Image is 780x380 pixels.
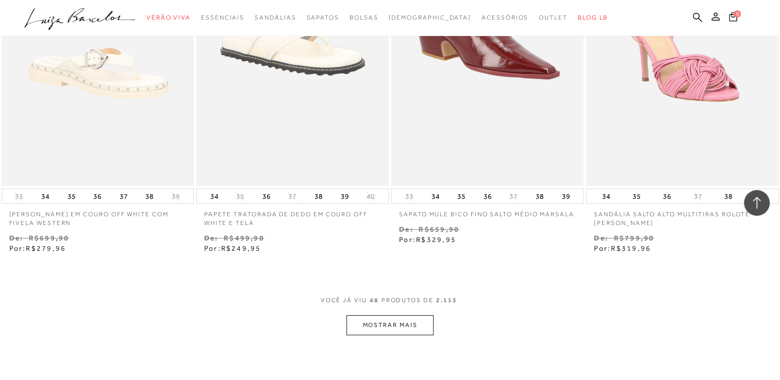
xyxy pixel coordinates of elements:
[117,189,131,203] button: 37
[90,189,105,203] button: 36
[482,14,528,21] span: Acessórios
[399,225,413,233] small: De:
[388,14,471,21] span: [DEMOGRAPHIC_DATA]
[26,244,66,252] span: R$279,96
[285,192,300,201] button: 37
[436,296,457,315] span: 2.115
[533,189,547,203] button: 38
[259,189,274,203] button: 36
[613,234,654,242] small: R$799,90
[381,296,434,305] span: PRODUTOS DE
[350,8,378,27] a: categoryNavScreenReaderText
[734,10,741,18] span: 0
[346,315,433,335] button: MOSTRAR MAIS
[391,204,584,219] a: SAPATO MULE BICO FINO SALTO MÉDIO MARSALA
[311,189,326,203] button: 38
[306,14,339,21] span: Sapatos
[629,189,644,203] button: 35
[751,189,766,203] button: 39
[594,234,608,242] small: De:
[2,204,194,228] a: [PERSON_NAME] EM COURO OFF WHITE COM FIVELA WESTERN
[169,192,183,201] button: 39
[599,189,613,203] button: 34
[586,204,778,228] a: SANDÁLIA SALTO ALTO MULTITIRAS ROLOTÊ [PERSON_NAME]
[142,189,157,203] button: 38
[204,244,261,252] span: Por:
[146,14,191,21] span: Verão Viva
[255,14,296,21] span: Sandálias
[611,244,651,252] span: R$319,96
[207,189,222,203] button: 34
[482,8,528,27] a: categoryNavScreenReaderText
[9,234,24,242] small: De:
[480,189,495,203] button: 36
[578,8,608,27] a: BLOG LB
[539,8,568,27] a: categoryNavScreenReaderText
[350,14,378,21] span: Bolsas
[539,14,568,21] span: Outlet
[224,234,264,242] small: R$499,90
[146,8,191,27] a: categoryNavScreenReaderText
[338,189,352,203] button: 39
[419,225,459,233] small: R$659,90
[201,14,244,21] span: Essenciais
[388,8,471,27] a: noSubCategoriesText
[402,192,417,201] button: 33
[255,8,296,27] a: categoryNavScreenReaderText
[726,11,740,25] button: 0
[38,189,53,203] button: 34
[416,235,456,244] span: R$329,95
[428,189,442,203] button: 34
[399,235,456,244] span: Por:
[578,14,608,21] span: BLOG LB
[721,189,735,203] button: 38
[454,189,469,203] button: 35
[321,296,367,305] span: VOCê JÁ VIU
[306,8,339,27] a: categoryNavScreenReaderText
[363,192,378,201] button: 40
[221,244,261,252] span: R$249,95
[196,204,389,228] a: PAPETE TRATORADA DE DEDO EM COURO OFF WHITE E TELA
[9,244,67,252] span: Por:
[558,189,573,203] button: 39
[690,192,705,201] button: 37
[660,189,674,203] button: 36
[594,244,651,252] span: Por:
[29,234,70,242] small: R$699,90
[201,8,244,27] a: categoryNavScreenReaderText
[12,192,26,201] button: 33
[64,189,78,203] button: 35
[506,192,521,201] button: 37
[370,296,379,315] span: 48
[233,192,247,201] button: 35
[204,234,219,242] small: De:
